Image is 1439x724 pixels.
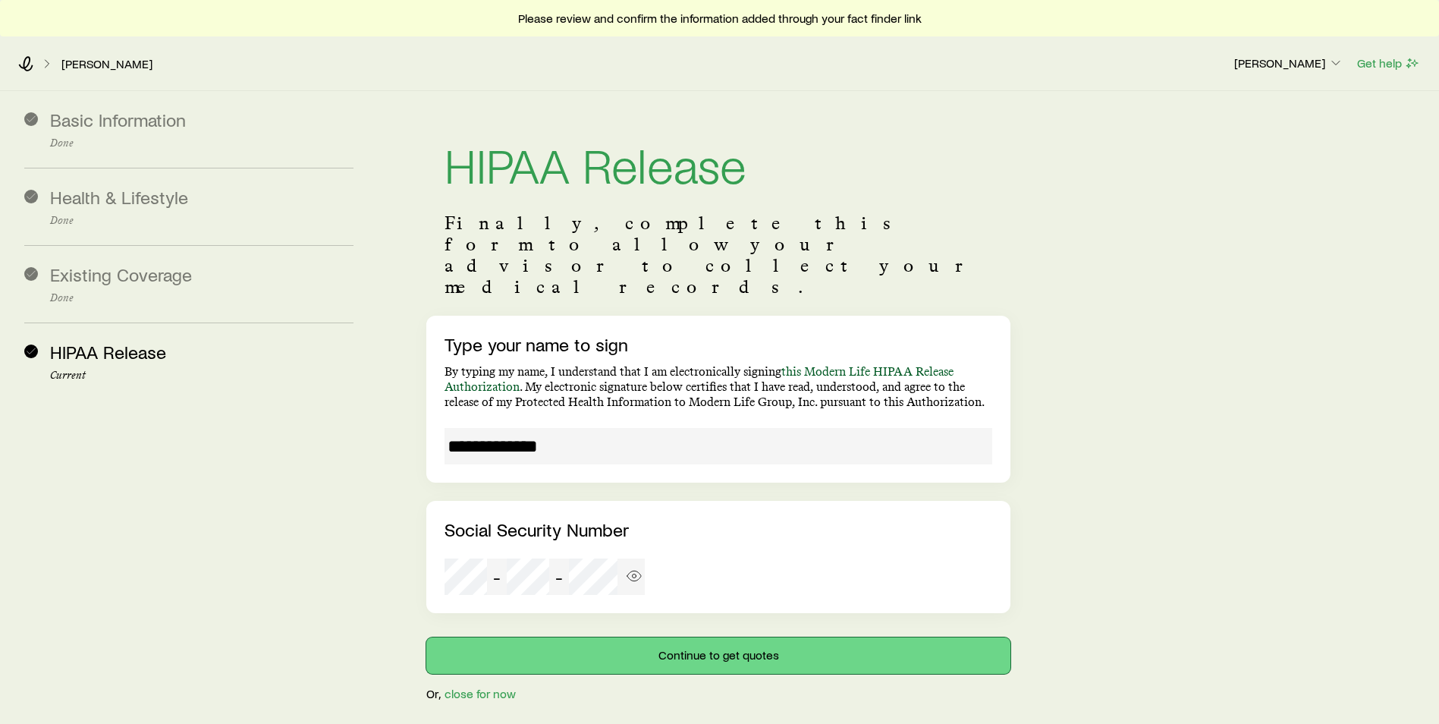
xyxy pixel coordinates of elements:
span: HIPAA Release [50,341,166,363]
button: close for now [444,686,517,702]
a: [PERSON_NAME] [61,57,153,71]
p: [PERSON_NAME] [1234,55,1343,71]
p: Done [50,137,353,150]
span: - [555,566,563,587]
p: Type your name to sign [445,334,992,355]
span: Please review and confirm the information added through your fact finder link [518,11,922,26]
p: Finally, complete this form to allow your advisor to collect your medical records. [445,212,992,297]
p: Current [50,370,353,382]
span: Basic Information [50,109,186,131]
h1: HIPAA Release [445,140,992,188]
span: - [493,566,501,587]
p: Done [50,292,353,304]
p: By typing my name, I understand that I am electronically signing . My electronic signature below ... [445,364,992,410]
span: Health & Lifestyle [50,186,188,208]
span: Existing Coverage [50,263,192,285]
p: Social Security Number [445,519,992,540]
button: Get help [1356,55,1421,72]
button: [PERSON_NAME] [1233,55,1344,73]
p: Done [50,215,353,227]
a: this Modern Life HIPAA Release Authorization [445,364,954,394]
button: Continue to get quotes [426,637,1010,674]
p: Or, [426,686,441,701]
